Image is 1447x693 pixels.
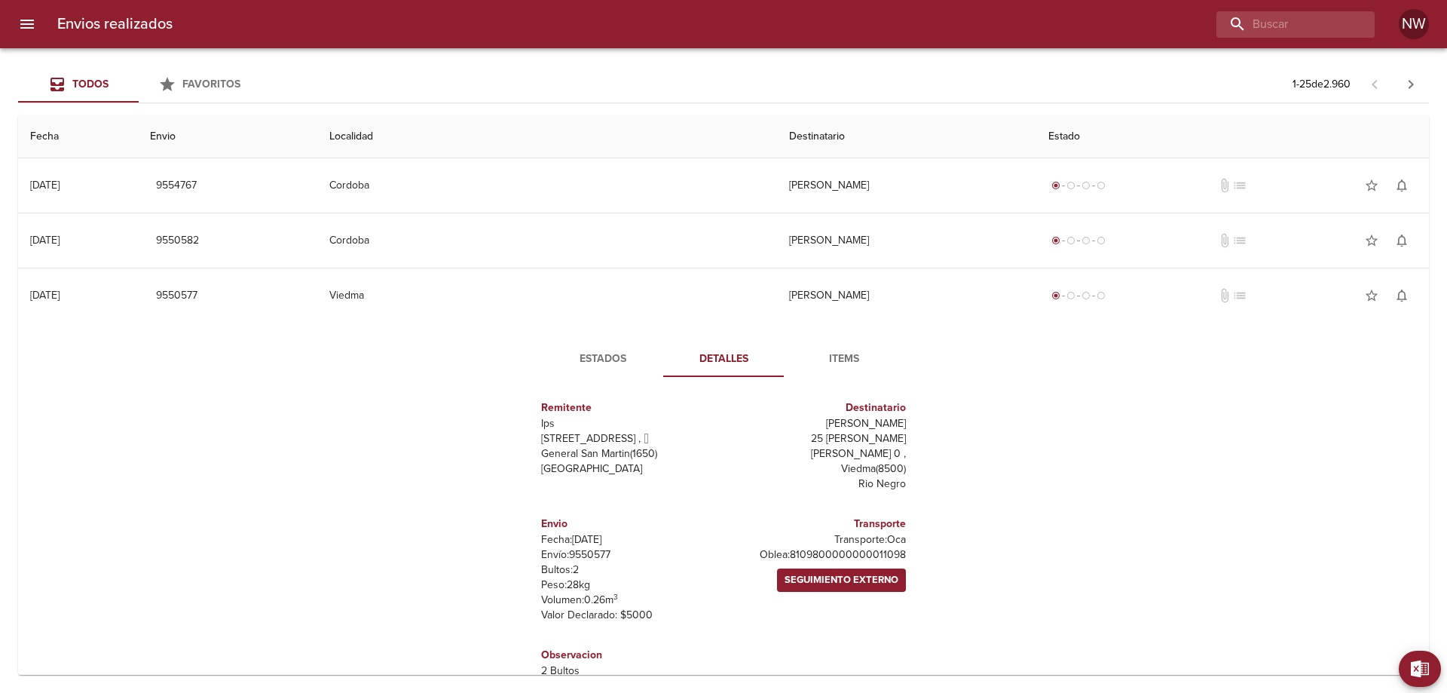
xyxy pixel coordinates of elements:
span: radio_button_checked [1051,291,1060,300]
p: [PERSON_NAME] [730,416,906,431]
button: 9550577 [150,282,203,310]
button: Exportar Excel [1399,651,1441,687]
p: Peso: 28 kg [541,578,717,593]
span: radio_button_unchecked [1081,181,1091,190]
span: radio_button_unchecked [1097,291,1106,300]
span: 9550582 [156,232,199,250]
span: notifications_none [1394,233,1409,248]
button: Activar notificaciones [1387,225,1417,256]
a: Seguimiento Externo [777,569,906,592]
td: [PERSON_NAME] [777,268,1036,323]
span: Estados [552,350,654,369]
p: Ips [541,416,717,431]
span: notifications_none [1394,178,1409,193]
span: Seguimiento Externo [785,572,898,589]
p: Volumen: 0.26 m [541,593,717,608]
span: notifications_none [1394,288,1409,303]
span: radio_button_unchecked [1081,291,1091,300]
span: No tiene documentos adjuntos [1217,233,1232,248]
h6: Transporte [730,516,906,532]
span: Todos [72,78,109,90]
td: [PERSON_NAME] [777,213,1036,268]
th: Estado [1036,115,1429,158]
div: Abrir información de usuario [1399,9,1429,39]
th: Localidad [317,115,777,158]
span: radio_button_unchecked [1066,236,1075,245]
span: No tiene pedido asociado [1232,233,1247,248]
td: Cordoba [317,158,777,213]
p: 25 [PERSON_NAME] [PERSON_NAME] 0 , [730,431,906,461]
span: radio_button_unchecked [1066,291,1075,300]
td: Viedma [317,268,777,323]
span: No tiene pedido asociado [1232,288,1247,303]
button: Agregar a favoritos [1357,225,1387,256]
button: 9550582 [150,227,205,255]
span: radio_button_unchecked [1081,236,1091,245]
p: Oblea: 8109800000000011098 [730,547,906,563]
span: Pagina anterior [1357,76,1393,91]
button: Activar notificaciones [1387,281,1417,311]
span: radio_button_unchecked [1097,181,1106,190]
span: Favoritos [182,78,240,90]
div: [DATE] [30,289,60,302]
p: [GEOGRAPHIC_DATA] [541,461,717,477]
h6: Remitente [541,400,717,416]
p: Valor Declarado: $ 5000 [541,608,717,623]
span: radio_button_checked [1051,181,1060,190]
span: star_border [1364,288,1379,303]
span: radio_button_unchecked [1066,181,1075,190]
div: Generado [1048,233,1109,248]
span: Pagina siguiente [1393,66,1429,103]
th: Destinatario [777,115,1036,158]
td: Cordoba [317,213,777,268]
p: Envío: 9550577 [541,547,717,563]
span: radio_button_checked [1051,236,1060,245]
p: Viedma ( 8500 ) [730,461,906,477]
div: Generado [1048,288,1109,303]
div: Tabs detalle de guia [543,341,904,377]
div: [DATE] [30,179,60,192]
span: 9550577 [156,287,197,305]
span: star_border [1364,178,1379,193]
button: Agregar a favoritos [1357,170,1387,201]
button: menu [9,6,45,42]
h6: Envios realizados [57,12,173,36]
p: [STREET_ADDRESS] ,   [541,431,717,446]
button: 9554767 [150,172,203,200]
span: No tiene documentos adjuntos [1217,288,1232,303]
p: Transporte: Oca [730,532,906,547]
td: [PERSON_NAME] [777,158,1036,213]
span: Detalles [672,350,775,369]
button: Agregar a favoritos [1357,281,1387,311]
span: Items [793,350,895,369]
div: Tabs Envios [18,66,259,103]
sup: 3 [613,592,618,602]
p: Rio Negro [730,477,906,492]
p: 1 - 25 de 2.960 [1293,77,1351,92]
th: Envio [138,115,317,158]
p: 2 Bultos [541,664,717,679]
div: Generado [1048,178,1109,193]
span: No tiene pedido asociado [1232,178,1247,193]
span: star_border [1364,233,1379,248]
h6: Envio [541,516,717,532]
div: [DATE] [30,234,60,247]
span: No tiene documentos adjuntos [1217,178,1232,193]
button: Activar notificaciones [1387,170,1417,201]
h6: Destinatario [730,400,906,416]
span: radio_button_unchecked [1097,236,1106,245]
input: buscar [1216,11,1349,38]
p: General San Martin ( 1650 ) [541,446,717,461]
p: Bultos: 2 [541,563,717,578]
span: 9554767 [156,176,197,195]
p: Fecha: [DATE] [541,532,717,547]
th: Fecha [18,115,138,158]
div: NW [1399,9,1429,39]
h6: Observacion [541,647,717,664]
